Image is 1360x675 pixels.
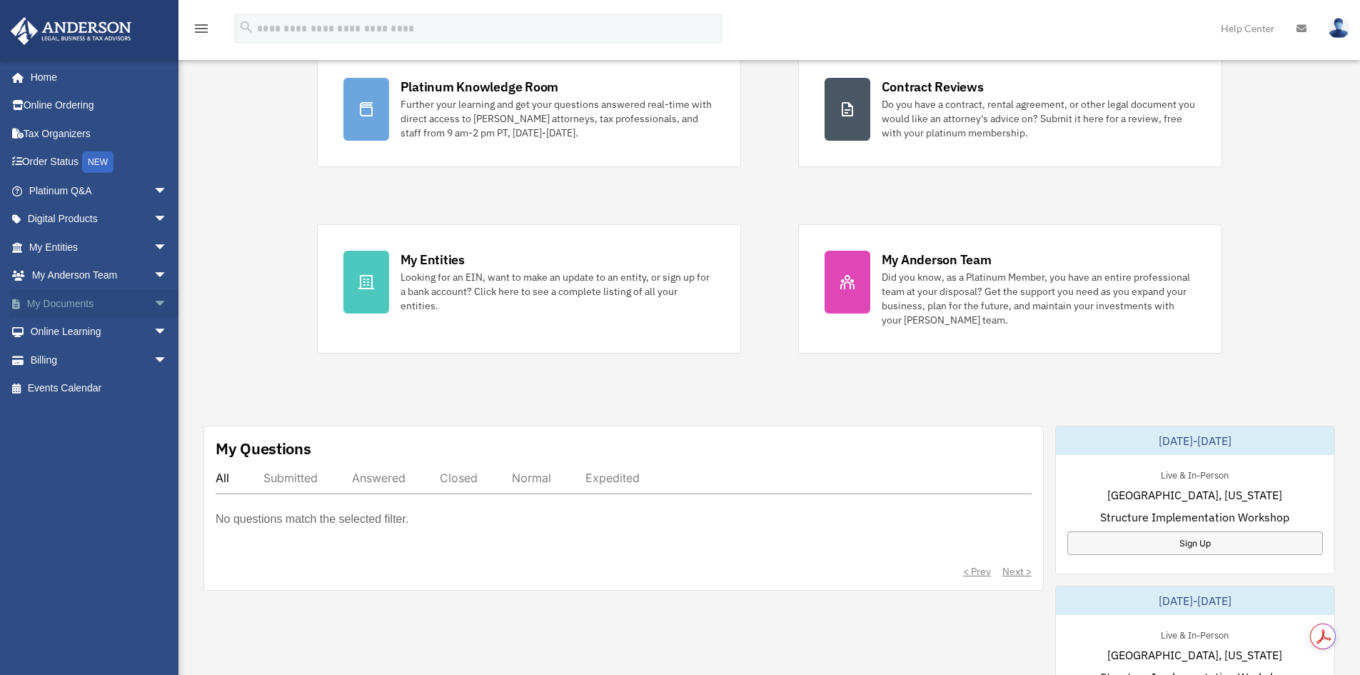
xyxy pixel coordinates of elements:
[238,19,254,35] i: search
[10,148,189,177] a: Order StatusNEW
[153,346,182,375] span: arrow_drop_down
[10,205,189,234] a: Digital Productsarrow_drop_down
[1328,18,1349,39] img: User Pic
[193,20,210,37] i: menu
[10,374,189,403] a: Events Calendar
[1056,586,1334,615] div: [DATE]-[DATE]
[1107,486,1282,504] span: [GEOGRAPHIC_DATA], [US_STATE]
[153,318,182,347] span: arrow_drop_down
[153,261,182,291] span: arrow_drop_down
[216,509,408,529] p: No questions match the selected filter.
[10,119,189,148] a: Tax Organizers
[10,176,189,205] a: Platinum Q&Aarrow_drop_down
[10,63,182,91] a: Home
[401,78,559,96] div: Platinum Knowledge Room
[352,471,406,485] div: Answered
[1067,531,1323,555] a: Sign Up
[216,438,311,459] div: My Questions
[10,261,189,290] a: My Anderson Teamarrow_drop_down
[1149,626,1240,641] div: Live & In-Person
[10,289,189,318] a: My Documentsarrow_drop_down
[10,318,189,346] a: Online Learningarrow_drop_down
[1149,466,1240,481] div: Live & In-Person
[440,471,478,485] div: Closed
[82,151,114,173] div: NEW
[10,346,189,374] a: Billingarrow_drop_down
[882,97,1196,140] div: Do you have a contract, rental agreement, or other legal document you would like an attorney's ad...
[153,205,182,234] span: arrow_drop_down
[153,176,182,206] span: arrow_drop_down
[193,25,210,37] a: menu
[401,97,715,140] div: Further your learning and get your questions answered real-time with direct access to [PERSON_NAM...
[401,270,715,313] div: Looking for an EIN, want to make an update to an entity, or sign up for a bank account? Click her...
[1107,646,1282,664] span: [GEOGRAPHIC_DATA], [US_STATE]
[512,471,551,485] div: Normal
[401,251,465,269] div: My Entities
[216,471,229,485] div: All
[153,289,182,319] span: arrow_drop_down
[10,91,189,120] a: Online Ordering
[882,78,984,96] div: Contract Reviews
[798,51,1222,167] a: Contract Reviews Do you have a contract, rental agreement, or other legal document you would like...
[882,270,1196,327] div: Did you know, as a Platinum Member, you have an entire professional team at your disposal? Get th...
[585,471,640,485] div: Expedited
[882,251,992,269] div: My Anderson Team
[317,224,741,354] a: My Entities Looking for an EIN, want to make an update to an entity, or sign up for a bank accoun...
[1100,509,1289,526] span: Structure Implementation Workshop
[10,233,189,261] a: My Entitiesarrow_drop_down
[798,224,1222,354] a: My Anderson Team Did you know, as a Platinum Member, you have an entire professional team at your...
[6,17,136,45] img: Anderson Advisors Platinum Portal
[1056,426,1334,455] div: [DATE]-[DATE]
[153,233,182,262] span: arrow_drop_down
[317,51,741,167] a: Platinum Knowledge Room Further your learning and get your questions answered real-time with dire...
[263,471,318,485] div: Submitted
